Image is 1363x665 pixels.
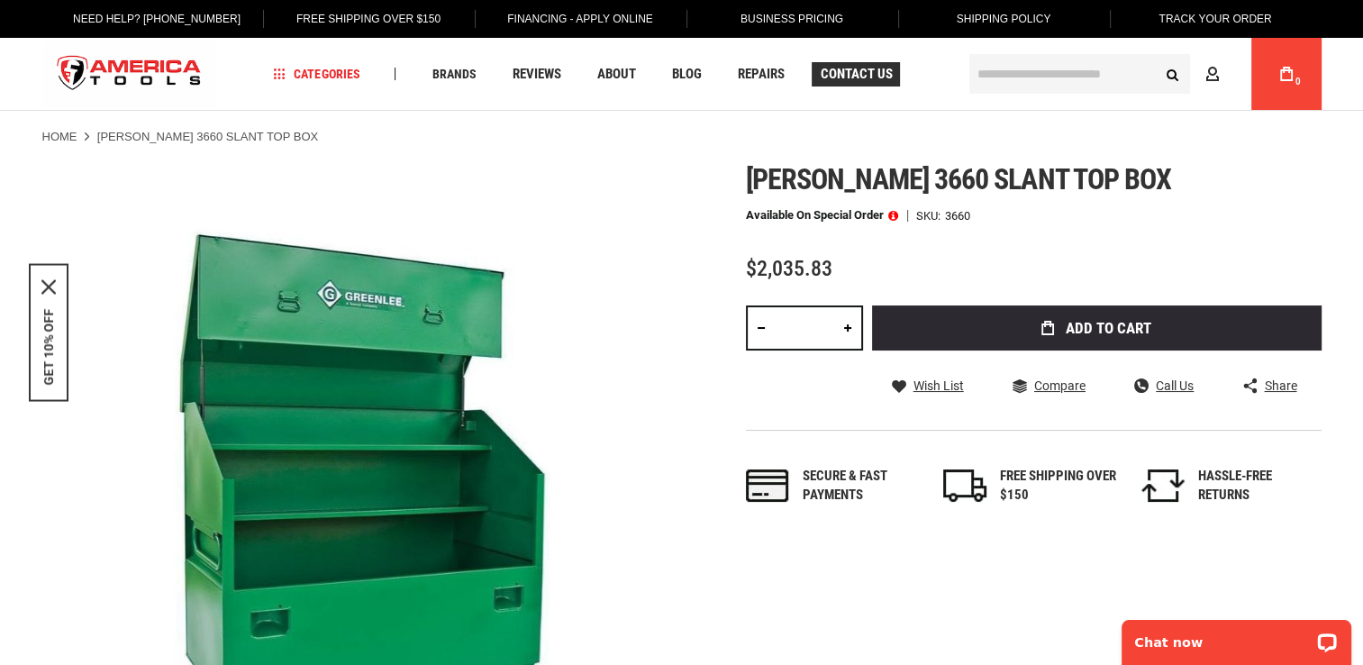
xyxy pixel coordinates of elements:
a: Brands [423,62,484,87]
a: About [588,62,643,87]
a: Repairs [729,62,792,87]
span: Blog [671,68,701,81]
a: Home [42,129,77,145]
img: America Tools [42,41,217,108]
a: Call Us [1134,378,1194,394]
span: Shipping Policy [957,13,1051,25]
a: 0 [1269,38,1304,110]
img: payments [746,469,789,502]
span: Add to Cart [1066,321,1151,336]
button: Add to Cart [872,305,1322,351]
div: HASSLE-FREE RETURNS [1198,467,1315,506]
span: $2,035.83 [746,256,832,281]
a: Categories [265,62,368,87]
a: Wish List [892,378,964,394]
div: Secure & fast payments [803,467,920,506]
img: returns [1141,469,1185,502]
span: Call Us [1156,379,1194,392]
span: Contact Us [820,68,892,81]
span: 0 [1295,77,1301,87]
a: Contact Us [812,62,900,87]
span: Repairs [737,68,784,81]
button: Close [41,280,56,295]
div: FREE SHIPPING OVER $150 [1000,467,1117,506]
button: Search [1156,57,1190,91]
strong: SKU [916,210,945,222]
span: Categories [273,68,359,80]
span: Share [1264,379,1296,392]
span: Compare [1034,379,1086,392]
span: Brands [432,68,476,80]
span: About [596,68,635,81]
span: Reviews [512,68,560,81]
span: [PERSON_NAME] 3660 slant top box [746,162,1171,196]
div: 3660 [945,210,970,222]
a: store logo [42,41,217,108]
img: shipping [943,469,986,502]
strong: [PERSON_NAME] 3660 SLANT TOP BOX [97,130,318,143]
p: Available on Special Order [746,209,898,222]
iframe: LiveChat chat widget [1110,608,1363,665]
a: Reviews [504,62,568,87]
svg: close icon [41,280,56,295]
span: Wish List [913,379,964,392]
a: Blog [663,62,709,87]
button: GET 10% OFF [41,309,56,386]
a: Compare [1013,378,1086,394]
